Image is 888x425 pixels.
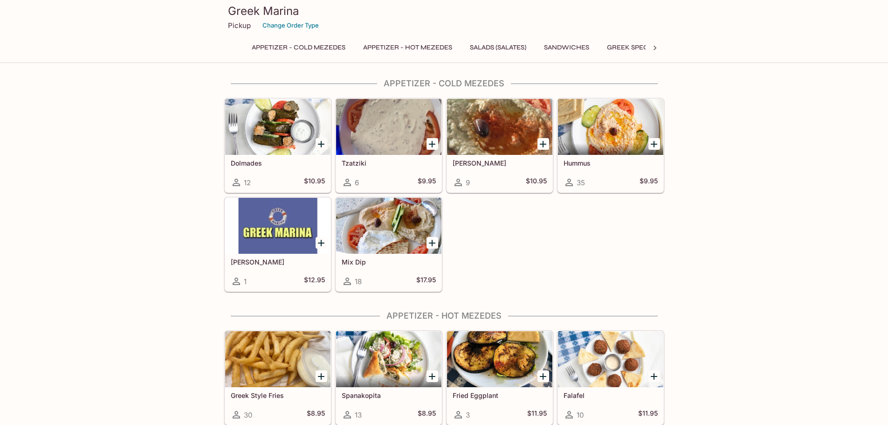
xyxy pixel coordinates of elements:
span: 1 [244,277,247,286]
div: Tzatziki [336,99,441,155]
h5: Spanakopita [342,391,436,399]
div: Greek Style Fries [225,331,330,387]
h5: Tzatziki [342,159,436,167]
span: 13 [355,411,362,419]
a: Tzatziki6$9.95 [336,98,442,193]
button: Greek Specialties [602,41,676,54]
h5: $8.95 [307,409,325,420]
button: Add Tzatziki [427,138,438,150]
button: Add Mix Dip [427,237,438,249]
div: Tamara Salata [225,198,330,254]
h5: Mix Dip [342,258,436,266]
span: 10 [577,411,584,419]
h5: $17.95 [416,276,436,287]
button: Change Order Type [258,18,323,33]
a: Dolmades12$10.95 [225,98,331,193]
h5: [PERSON_NAME] [231,258,325,266]
button: Sandwiches [539,41,594,54]
button: Add Greek Style Fries [316,370,327,382]
h5: Dolmades [231,159,325,167]
div: Spanakopita [336,331,441,387]
div: Baba Ghanouj [447,99,552,155]
a: Greek Style Fries30$8.95 [225,331,331,425]
a: Spanakopita13$8.95 [336,331,442,425]
h5: $10.95 [526,177,547,188]
h5: $9.95 [418,177,436,188]
h3: Greek Marina [228,4,661,18]
button: Add Hummus [648,138,660,150]
a: Hummus35$9.95 [558,98,664,193]
a: Fried Eggplant3$11.95 [447,331,553,425]
button: Appetizer - Hot Mezedes [358,41,457,54]
h5: $11.95 [527,409,547,420]
span: 30 [244,411,252,419]
span: 3 [466,411,470,419]
a: Mix Dip18$17.95 [336,197,442,292]
div: Mix Dip [336,198,441,254]
div: Hummus [558,99,663,155]
span: 18 [355,277,362,286]
button: Add Dolmades [316,138,327,150]
button: Add Falafel [648,370,660,382]
h5: Greek Style Fries [231,391,325,399]
h5: $11.95 [638,409,658,420]
h4: Appetizer - Cold Mezedes [224,78,664,89]
span: 6 [355,178,359,187]
button: Add Spanakopita [427,370,438,382]
h5: $12.95 [304,276,325,287]
h5: Hummus [564,159,658,167]
a: [PERSON_NAME]1$12.95 [225,197,331,292]
button: Add Baba Ghanouj [537,138,549,150]
h5: Falafel [564,391,658,399]
h5: Fried Eggplant [453,391,547,399]
h4: Appetizer - Hot Mezedes [224,311,664,321]
a: Falafel10$11.95 [558,331,664,425]
h5: $8.95 [418,409,436,420]
h5: $9.95 [640,177,658,188]
div: Falafel [558,331,663,387]
div: Dolmades [225,99,330,155]
h5: [PERSON_NAME] [453,159,547,167]
button: Salads (Salates) [465,41,531,54]
a: [PERSON_NAME]9$10.95 [447,98,553,193]
button: Add Fried Eggplant [537,370,549,382]
p: Pickup [228,21,251,30]
button: Add Tamara Salata [316,237,327,249]
button: Appetizer - Cold Mezedes [247,41,351,54]
div: Fried Eggplant [447,331,552,387]
h5: $10.95 [304,177,325,188]
span: 35 [577,178,585,187]
span: 12 [244,178,251,187]
span: 9 [466,178,470,187]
